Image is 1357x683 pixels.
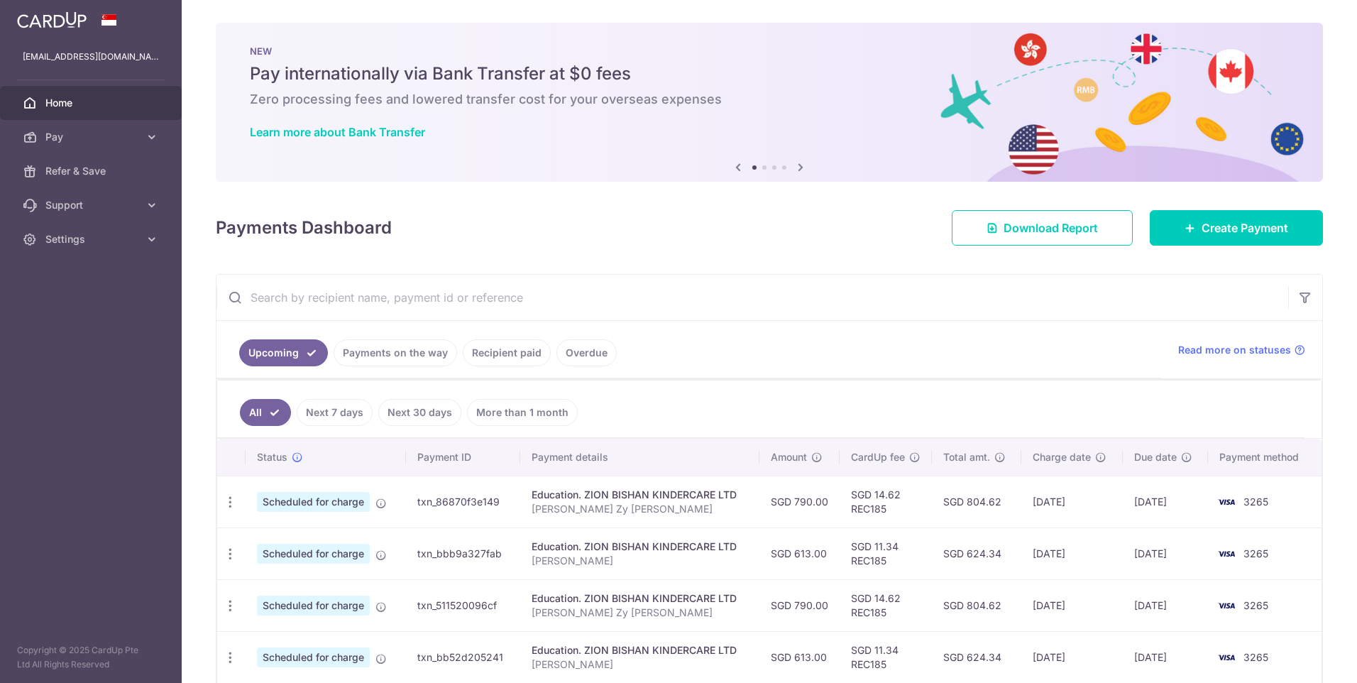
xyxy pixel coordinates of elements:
a: Recipient paid [463,339,551,366]
img: Bank Card [1212,649,1241,666]
span: Support [45,198,139,212]
td: [DATE] [1021,631,1123,683]
div: Education. ZION BISHAN KINDERCARE LTD [532,591,748,606]
span: Charge date [1033,450,1091,464]
td: SGD 790.00 [759,476,840,528]
img: Bank Card [1212,493,1241,510]
h6: Zero processing fees and lowered transfer cost for your overseas expenses [250,91,1289,108]
span: CardUp fee [851,450,905,464]
span: Status [257,450,287,464]
span: Refer & Save [45,164,139,178]
a: Payments on the way [334,339,457,366]
span: 3265 [1243,599,1268,611]
td: txn_511520096cf [406,579,520,631]
td: SGD 11.34 REC185 [840,528,932,579]
img: Bank transfer banner [216,23,1323,182]
span: Pay [45,130,139,144]
p: [PERSON_NAME] [532,657,748,672]
a: Overdue [556,339,617,366]
a: All [240,399,291,426]
td: SGD 624.34 [932,528,1021,579]
span: Settings [45,232,139,246]
p: [PERSON_NAME] Zy [PERSON_NAME] [532,606,748,620]
a: Download Report [952,210,1133,246]
img: Bank Card [1212,545,1241,562]
td: txn_bb52d205241 [406,631,520,683]
th: Payment method [1208,439,1322,476]
a: Create Payment [1150,210,1323,246]
img: CardUp [17,11,87,28]
span: Create Payment [1202,219,1288,236]
td: [DATE] [1021,528,1123,579]
p: [EMAIL_ADDRESS][DOMAIN_NAME] [23,50,159,64]
td: [DATE] [1021,579,1123,631]
a: Read more on statuses [1178,343,1305,357]
td: [DATE] [1123,528,1208,579]
td: SGD 613.00 [759,528,840,579]
span: 3265 [1243,496,1268,508]
span: Scheduled for charge [257,492,370,512]
span: Scheduled for charge [257,648,370,667]
a: Next 30 days [378,399,461,426]
span: Home [45,96,139,110]
td: SGD 804.62 [932,579,1021,631]
span: Read more on statuses [1178,343,1291,357]
a: More than 1 month [467,399,578,426]
span: Due date [1134,450,1177,464]
a: Upcoming [239,339,328,366]
td: [DATE] [1123,476,1208,528]
td: txn_bbb9a327fab [406,528,520,579]
span: 3265 [1243,547,1268,559]
input: Search by recipient name, payment id or reference [216,275,1288,320]
th: Payment ID [406,439,520,476]
span: Scheduled for charge [257,544,370,564]
td: [DATE] [1123,631,1208,683]
div: Education. ZION BISHAN KINDERCARE LTD [532,488,748,502]
td: SGD 624.34 [932,631,1021,683]
td: SGD 11.34 REC185 [840,631,932,683]
span: Download Report [1004,219,1098,236]
p: NEW [250,45,1289,57]
td: SGD 790.00 [759,579,840,631]
img: Bank Card [1212,597,1241,614]
td: SGD 613.00 [759,631,840,683]
td: txn_86870f3e149 [406,476,520,528]
td: SGD 804.62 [932,476,1021,528]
span: Scheduled for charge [257,596,370,616]
span: Total amt. [943,450,990,464]
div: Education. ZION BISHAN KINDERCARE LTD [532,540,748,554]
p: [PERSON_NAME] [532,554,748,568]
p: [PERSON_NAME] Zy [PERSON_NAME] [532,502,748,516]
a: Learn more about Bank Transfer [250,125,425,139]
td: SGD 14.62 REC185 [840,579,932,631]
span: 3265 [1243,651,1268,663]
h5: Pay internationally via Bank Transfer at $0 fees [250,62,1289,85]
div: Education. ZION BISHAN KINDERCARE LTD [532,643,748,657]
td: [DATE] [1021,476,1123,528]
a: Next 7 days [297,399,373,426]
td: SGD 14.62 REC185 [840,476,932,528]
span: Amount [771,450,807,464]
h4: Payments Dashboard [216,215,392,241]
th: Payment details [520,439,759,476]
td: [DATE] [1123,579,1208,631]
